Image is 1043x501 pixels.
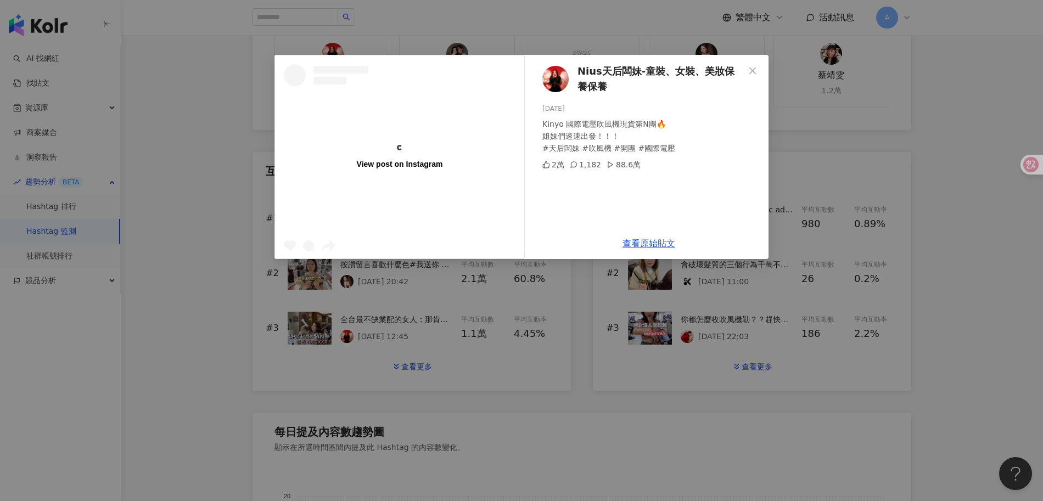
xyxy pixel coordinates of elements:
a: KOL AvatarNius天后闆妹-童裝、女裝、美妝保養保養 [542,64,744,95]
span: close [748,66,757,75]
div: 1,182 [570,159,601,171]
div: [DATE] [542,104,760,114]
a: 查看原始貼文 [623,238,675,249]
a: View post on Instagram [275,55,524,258]
div: View post on Instagram [357,159,443,169]
button: Close [742,60,764,82]
div: Kinyo 國際電壓吹風機現貨第N團🔥 姐妹們速速出發！！！ #天后闆妹 #吹風機 #開團 #國際電壓 [542,118,760,154]
img: KOL Avatar [542,66,569,92]
div: 88.6萬 [607,159,641,171]
span: Nius天后闆妹-童裝、女裝、美妝保養保養 [577,64,744,95]
div: 2萬 [542,159,564,171]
